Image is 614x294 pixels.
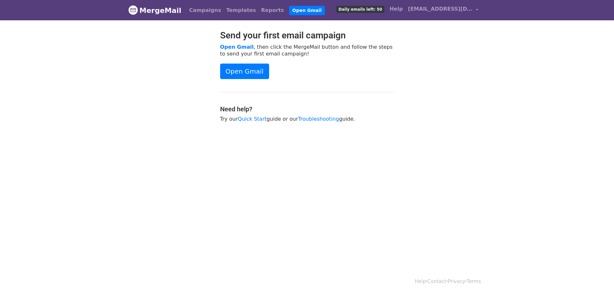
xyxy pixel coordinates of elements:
a: Campaigns [187,4,224,17]
a: Reports [258,4,287,17]
a: Terms [467,279,481,284]
a: [EMAIL_ADDRESS][DOMAIN_NAME] [405,3,481,18]
p: , then click the MergeMail button and follow the steps to send your first email campaign! [220,44,394,57]
a: Templates [224,4,258,17]
a: Help [415,279,426,284]
a: Quick Start [238,116,267,122]
a: Daily emails left: 50 [334,3,387,15]
a: Privacy [448,279,465,284]
a: Open Gmail [220,44,254,50]
a: Contact [427,279,446,284]
a: Help [387,3,405,15]
a: Open Gmail [289,6,325,15]
h2: Send your first email campaign [220,30,394,41]
span: [EMAIL_ADDRESS][DOMAIN_NAME] [408,5,473,13]
a: MergeMail [128,4,181,17]
p: Try our guide or our guide. [220,116,394,122]
span: Daily emails left: 50 [336,6,384,13]
img: MergeMail logo [128,5,138,15]
a: Open Gmail [220,64,269,79]
a: Troubleshooting [298,116,339,122]
h4: Need help? [220,105,394,113]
